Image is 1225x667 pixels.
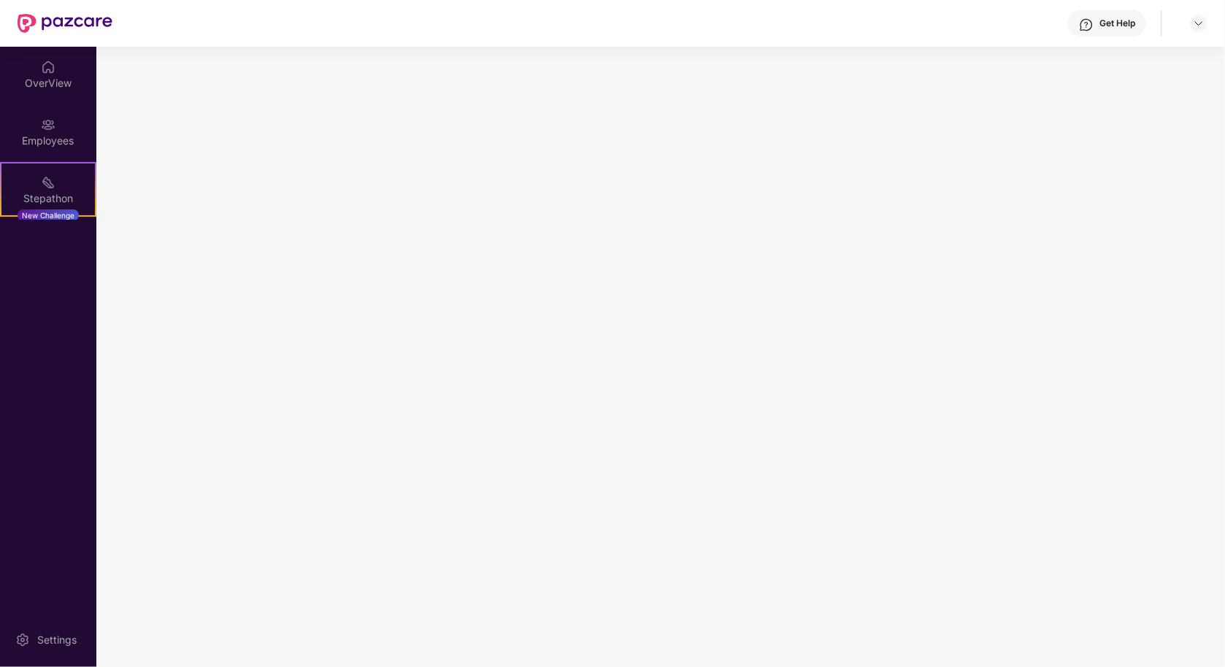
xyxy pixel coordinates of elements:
img: svg+xml;base64,PHN2ZyB4bWxucz0iaHR0cDovL3d3dy53My5vcmcvMjAwMC9zdmciIHdpZHRoPSIyMSIgaGVpZ2h0PSIyMC... [41,175,55,190]
img: svg+xml;base64,PHN2ZyBpZD0iSG9tZSIgeG1sbnM9Imh0dHA6Ly93d3cudzMub3JnLzIwMDAvc3ZnIiB3aWR0aD0iMjAiIG... [41,60,55,74]
img: svg+xml;base64,PHN2ZyBpZD0iRW1wbG95ZWVzIiB4bWxucz0iaHR0cDovL3d3dy53My5vcmcvMjAwMC9zdmciIHdpZHRoPS... [41,117,55,132]
img: svg+xml;base64,PHN2ZyBpZD0iRHJvcGRvd24tMzJ4MzIiIHhtbG5zPSJodHRwOi8vd3d3LnczLm9yZy8yMDAwL3N2ZyIgd2... [1193,18,1205,29]
div: Settings [33,633,81,647]
div: Stepathon [1,191,95,206]
img: New Pazcare Logo [18,14,112,33]
img: svg+xml;base64,PHN2ZyBpZD0iSGVscC0zMngzMiIgeG1sbnM9Imh0dHA6Ly93d3cudzMub3JnLzIwMDAvc3ZnIiB3aWR0aD... [1079,18,1094,32]
img: svg+xml;base64,PHN2ZyBpZD0iU2V0dGluZy0yMHgyMCIgeG1sbnM9Imh0dHA6Ly93d3cudzMub3JnLzIwMDAvc3ZnIiB3aW... [15,633,30,647]
div: New Challenge [18,209,79,221]
div: Get Help [1099,18,1135,29]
